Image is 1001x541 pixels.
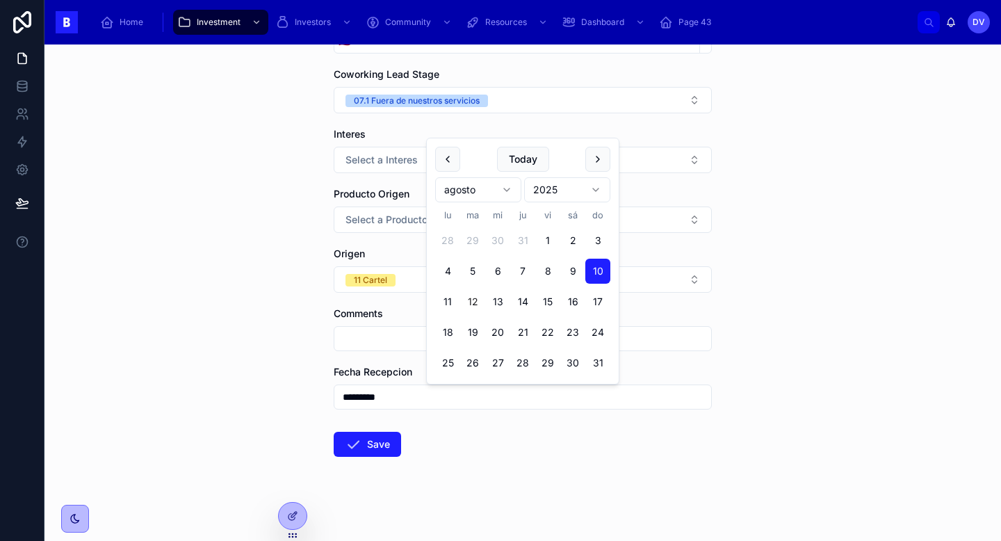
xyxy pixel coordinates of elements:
[535,350,560,376] button: viernes, 29 de agosto de 2025
[510,289,535,314] button: jueves, 14 de agosto de 2025
[96,10,153,35] a: Home
[585,320,610,345] button: domingo, 24 de agosto de 2025
[460,259,485,284] button: martes, 5 de agosto de 2025
[435,208,460,223] th: lunes
[345,213,462,227] span: Select a Producto Origen
[510,350,535,376] button: jueves, 28 de agosto de 2025
[295,17,331,28] span: Investors
[354,274,387,286] div: 11 Cartel
[435,289,460,314] button: lunes, 11 de agosto de 2025
[462,10,555,35] a: Resources
[485,17,527,28] span: Resources
[354,95,480,107] div: 07.1 Fuera de nuestros servicios
[485,289,510,314] button: miércoles, 13 de agosto de 2025
[460,350,485,376] button: martes, 26 de agosto de 2025
[334,147,712,173] button: Select Button
[535,289,560,314] button: viernes, 15 de agosto de 2025
[460,320,485,345] button: martes, 19 de agosto de 2025
[585,350,610,376] button: domingo, 31 de agosto de 2025
[560,228,585,253] button: sábado, 2 de agosto de 2025
[334,366,412,378] span: Fecha Recepcion
[485,208,510,223] th: miércoles
[535,208,560,223] th: viernes
[558,10,652,35] a: Dashboard
[435,350,460,376] button: lunes, 25 de agosto de 2025
[435,208,610,376] table: agosto 2025
[435,228,460,253] button: lunes, 28 de julio de 2025
[460,289,485,314] button: Today, martes, 12 de agosto de 2025
[271,10,359,35] a: Investors
[334,207,712,233] button: Select Button
[972,17,985,28] span: DV
[535,228,560,253] button: viernes, 1 de agosto de 2025
[460,208,485,223] th: martes
[89,7,918,38] div: scrollable content
[560,320,585,345] button: sábado, 23 de agosto de 2025
[485,320,510,345] button: miércoles, 20 de agosto de 2025
[485,350,510,376] button: miércoles, 27 de agosto de 2025
[345,153,418,167] span: Select a Interes
[510,228,535,253] button: jueves, 31 de julio de 2025
[334,68,439,80] span: Coworking Lead Stage
[655,10,721,35] a: Page 43
[581,17,624,28] span: Dashboard
[334,87,712,113] button: Select Button
[385,17,431,28] span: Community
[460,228,485,253] button: martes, 29 de julio de 2025
[535,259,560,284] button: viernes, 8 de agosto de 2025
[510,320,535,345] button: jueves, 21 de agosto de 2025
[334,128,366,140] span: Interes
[485,259,510,284] button: miércoles, 6 de agosto de 2025
[560,259,585,284] button: sábado, 9 de agosto de 2025
[334,188,409,200] span: Producto Origen
[560,350,585,376] button: sábado, 30 de agosto de 2025
[510,208,535,223] th: jueves
[678,17,711,28] span: Page 43
[56,11,78,33] img: App logo
[585,259,610,284] button: domingo, 10 de agosto de 2025, selected
[497,147,549,172] button: Today
[361,10,459,35] a: Community
[585,208,610,223] th: domingo
[173,10,268,35] a: Investment
[560,289,585,314] button: sábado, 16 de agosto de 2025
[510,259,535,284] button: jueves, 7 de agosto de 2025
[334,432,401,457] button: Save
[585,289,610,314] button: domingo, 17 de agosto de 2025
[435,320,460,345] button: lunes, 18 de agosto de 2025
[535,320,560,345] button: viernes, 22 de agosto de 2025
[560,208,585,223] th: sábado
[585,228,610,253] button: domingo, 3 de agosto de 2025
[334,248,365,259] span: Origen
[334,307,383,319] span: Comments
[334,266,712,293] button: Select Button
[120,17,143,28] span: Home
[485,228,510,253] button: miércoles, 30 de julio de 2025
[435,259,460,284] button: lunes, 4 de agosto de 2025
[197,17,241,28] span: Investment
